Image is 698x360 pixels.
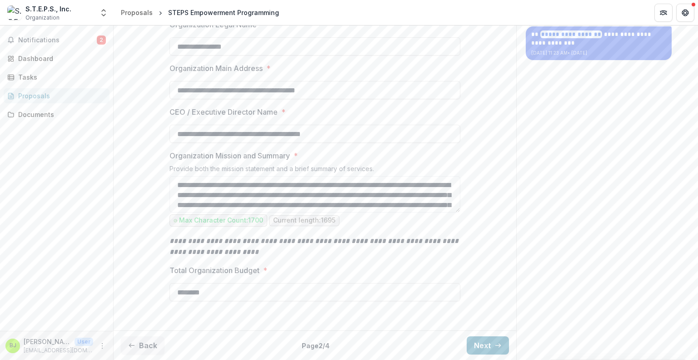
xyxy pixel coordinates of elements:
button: Back [121,336,165,355]
button: Partners [654,4,673,22]
a: Tasks [4,70,110,85]
p: Current length: 1695 [273,217,335,224]
p: Max Character Count: 1700 [179,217,263,224]
p: User [75,338,93,346]
span: 2 [97,35,106,45]
p: [PERSON_NAME] [24,337,71,346]
a: Proposals [117,6,156,19]
button: Open entity switcher [97,4,110,22]
a: Dashboard [4,51,110,66]
p: Page 2 / 4 [302,341,329,350]
div: Provide both the mission statement and a brief summary of services. [170,165,460,176]
p: [EMAIL_ADDRESS][DOMAIN_NAME] [24,346,93,355]
button: Get Help [676,4,694,22]
button: Next [467,336,509,355]
button: More [97,340,108,351]
p: Organization Mission and Summary [170,150,290,161]
p: Organization Main Address [170,63,263,74]
button: Notifications2 [4,33,110,47]
div: Dashboard [18,54,102,63]
img: S.T.E.P.S., Inc. [7,5,22,20]
span: Notifications [18,36,97,44]
div: Documents [18,110,102,119]
p: CEO / Executive Director Name [170,106,278,117]
nav: breadcrumb [117,6,283,19]
p: [DATE] 11:23 AM • [DATE] [531,50,666,56]
div: Proposals [18,91,102,101]
div: STEPS Empowerment Programming [168,8,279,17]
a: Proposals [4,88,110,103]
p: Total Organization Budget [170,265,259,276]
div: Tasks [18,72,102,82]
span: Organization [25,14,60,22]
div: Beatrice Jennette [10,343,16,349]
div: Proposals [121,8,153,17]
div: S.T.E.P.S., Inc. [25,4,71,14]
a: Documents [4,107,110,122]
